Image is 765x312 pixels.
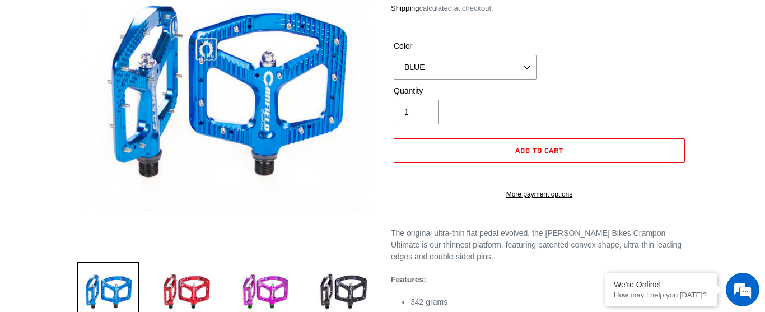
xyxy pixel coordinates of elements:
label: Quantity [394,85,537,97]
li: 342 grams [411,296,688,308]
label: Color [394,40,537,52]
a: Shipping [391,4,419,13]
button: Add to cart [394,138,685,163]
strong: Features: [391,275,426,284]
div: calculated at checkout. [391,3,688,14]
p: The original ultra-thin flat pedal evolved, the [PERSON_NAME] Bikes Crampon Ultimate is our thinn... [391,227,688,263]
span: Add to cart [515,145,563,156]
p: How may I help you today? [614,291,709,299]
div: We're Online! [614,280,709,289]
a: More payment options [394,189,685,199]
